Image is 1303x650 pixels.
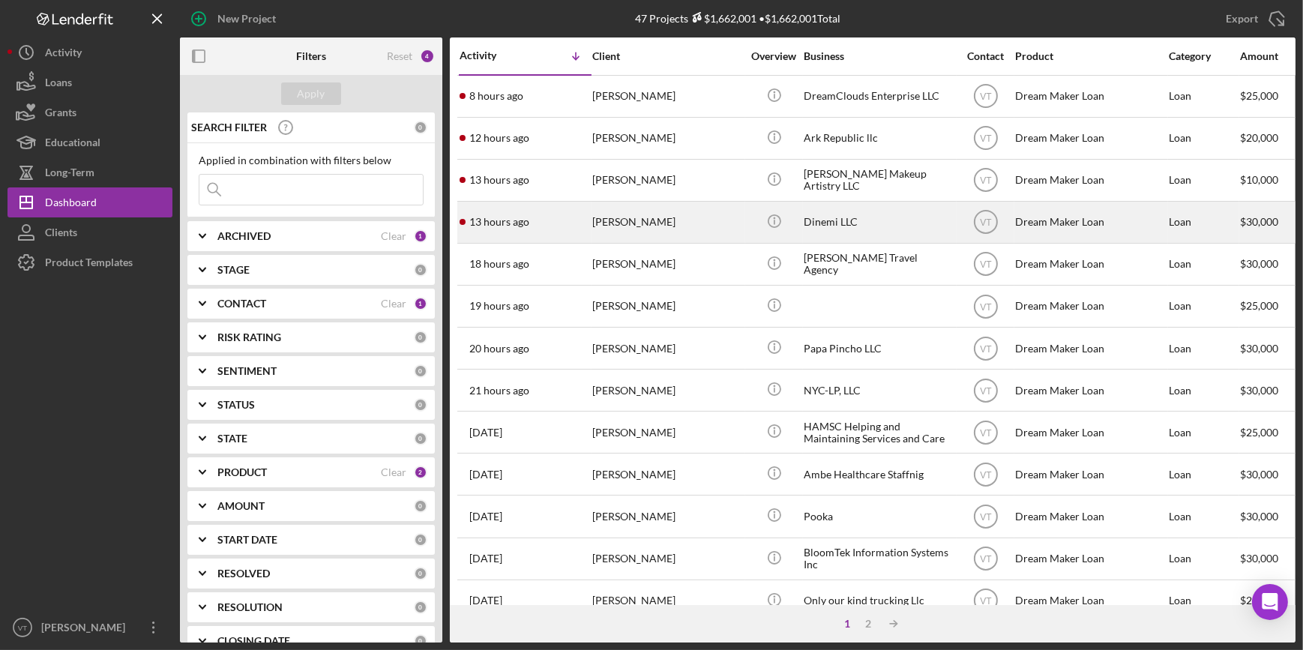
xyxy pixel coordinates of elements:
div: Loan [1169,160,1239,200]
time: 2025-09-18 21:33 [469,132,529,144]
div: 0 [414,364,427,378]
button: VT[PERSON_NAME] [7,613,172,643]
text: VT [980,217,992,228]
div: Export [1226,4,1258,34]
span: $25,000 [1240,299,1278,312]
b: STATE [217,433,247,445]
div: [PERSON_NAME] [592,202,742,242]
div: Loan [1169,328,1239,368]
button: Grants [7,97,172,127]
div: Long-Term [45,157,94,191]
div: 1 [414,229,427,243]
div: Dream Maker Loan [1015,412,1165,452]
time: 2025-09-18 14:08 [469,343,529,355]
a: Activity [7,37,172,67]
text: VT [980,427,992,438]
div: Dream Maker Loan [1015,539,1165,579]
text: VT [980,385,992,396]
b: ARCHIVED [217,230,271,242]
span: $25,000 [1240,89,1278,102]
span: $20,000 [1240,131,1278,144]
div: 0 [414,121,427,134]
b: STAGE [217,264,250,276]
div: DreamClouds Enterprise LLC [804,76,954,116]
div: NYC-LP, LLC [804,370,954,410]
b: RESOLVED [217,568,270,580]
div: 2 [858,618,879,630]
div: [PERSON_NAME] [592,581,742,621]
div: Client [592,50,742,62]
div: Product Templates [45,247,133,281]
div: 2 [414,466,427,479]
div: [PERSON_NAME] [592,370,742,410]
div: 0 [414,567,427,580]
div: Ark Republic llc [804,118,954,158]
button: Educational [7,127,172,157]
div: 0 [414,499,427,513]
span: $10,000 [1240,173,1278,186]
div: [PERSON_NAME] [592,412,742,452]
text: VT [980,596,992,607]
div: [PERSON_NAME] [592,539,742,579]
div: Apply [298,82,325,105]
time: 2025-09-17 20:52 [469,469,502,481]
div: [PERSON_NAME] [592,328,742,368]
div: 0 [414,263,427,277]
div: $1,662,001 [688,12,756,25]
time: 2025-09-16 15:46 [469,595,502,607]
div: Dream Maker Loan [1015,328,1165,368]
button: Loans [7,67,172,97]
a: Long-Term [7,157,172,187]
div: [PERSON_NAME] [592,160,742,200]
text: VT [980,301,992,312]
b: SEARCH FILTER [191,121,267,133]
div: Dream Maker Loan [1015,286,1165,326]
text: VT [980,554,992,565]
div: Activity [45,37,82,71]
div: [PERSON_NAME] Travel Agency [804,244,954,284]
div: 1 [414,297,427,310]
div: Loan [1169,118,1239,158]
time: 2025-09-17 23:50 [469,427,502,439]
div: Applied in combination with filters below [199,154,424,166]
span: $30,000 [1240,510,1278,523]
div: HAMSC Helping and Maintaining Services and Care [804,412,954,452]
div: Loan [1169,412,1239,452]
div: Dream Maker Loan [1015,244,1165,284]
div: Overview [746,50,802,62]
span: $30,000 [1240,468,1278,481]
time: 2025-09-17 06:16 [469,511,502,523]
div: Loan [1169,370,1239,410]
div: Loan [1169,454,1239,494]
div: Dream Maker Loan [1015,496,1165,536]
div: 0 [414,432,427,445]
div: 0 [414,634,427,648]
button: Product Templates [7,247,172,277]
span: $30,000 [1240,342,1278,355]
div: [PERSON_NAME] Makeup Artistry LLC [804,160,954,200]
text: VT [18,624,27,632]
text: VT [980,512,992,523]
div: Clear [381,298,406,310]
text: VT [980,259,992,270]
b: CLOSING DATE [217,635,290,647]
div: BloomTek Information Systems Inc [804,539,954,579]
time: 2025-09-18 14:54 [469,300,529,312]
div: Pooka [804,496,954,536]
text: VT [980,343,992,354]
div: Amount [1240,50,1296,62]
button: Dashboard [7,187,172,217]
div: New Project [217,4,276,34]
time: 2025-09-17 00:42 [469,553,502,565]
b: SENTIMENT [217,365,277,377]
time: 2025-09-18 16:03 [469,258,529,270]
text: VT [980,133,992,144]
div: 4 [420,49,435,64]
b: RISK RATING [217,331,281,343]
div: Dream Maker Loan [1015,76,1165,116]
text: VT [980,175,992,186]
div: Only our kind trucking Llc [804,581,954,621]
